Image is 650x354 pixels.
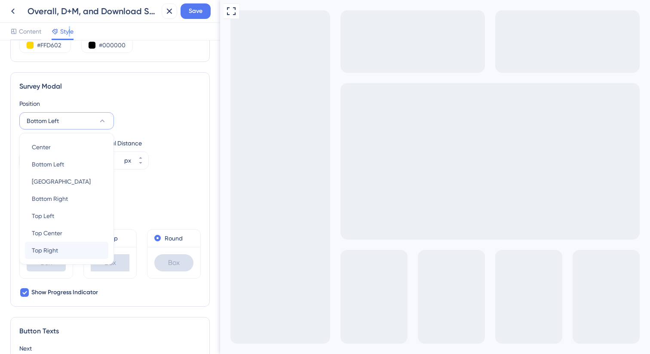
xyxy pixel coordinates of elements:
[25,156,108,173] button: Bottom Left
[124,155,131,166] div: px
[25,190,108,207] button: Bottom Right
[10,22,151,49] div: What do you think is missing from New Analyser?
[28,5,158,17] div: Overall, D+M, and Download Survey
[32,194,68,204] span: Bottom Right
[25,207,108,225] button: Top Left
[25,242,108,259] button: Top Right
[19,326,201,336] div: Button Texts
[67,87,91,96] button: Submit survey
[27,116,59,126] span: Bottom Left
[88,138,148,148] div: Horizontal Distance
[105,155,123,166] input: px
[32,176,91,187] span: [GEOGRAPHIC_DATA]
[19,99,201,109] div: Position
[165,233,183,243] label: Round
[19,81,201,92] div: Survey Modal
[25,139,108,156] button: Center
[32,142,51,152] span: Center
[32,211,54,221] span: Top Left
[31,287,98,298] span: Show Progress Indicator
[25,173,108,190] button: [GEOGRAPHIC_DATA]
[19,343,201,354] div: Next
[19,112,114,129] button: Bottom Left
[154,254,193,271] div: Box
[74,7,85,17] span: Question 5 / 5
[25,225,108,242] button: Top Center
[32,228,62,238] span: Top Center
[19,26,41,37] span: Content
[32,245,58,255] span: Top Right
[7,7,17,17] div: Go to Question 4
[181,3,211,19] button: Save
[60,26,74,37] span: Style
[133,160,148,169] button: px
[141,7,151,17] div: Close survey
[133,152,148,160] button: px
[189,6,202,16] span: Save
[32,159,64,169] span: Bottom Left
